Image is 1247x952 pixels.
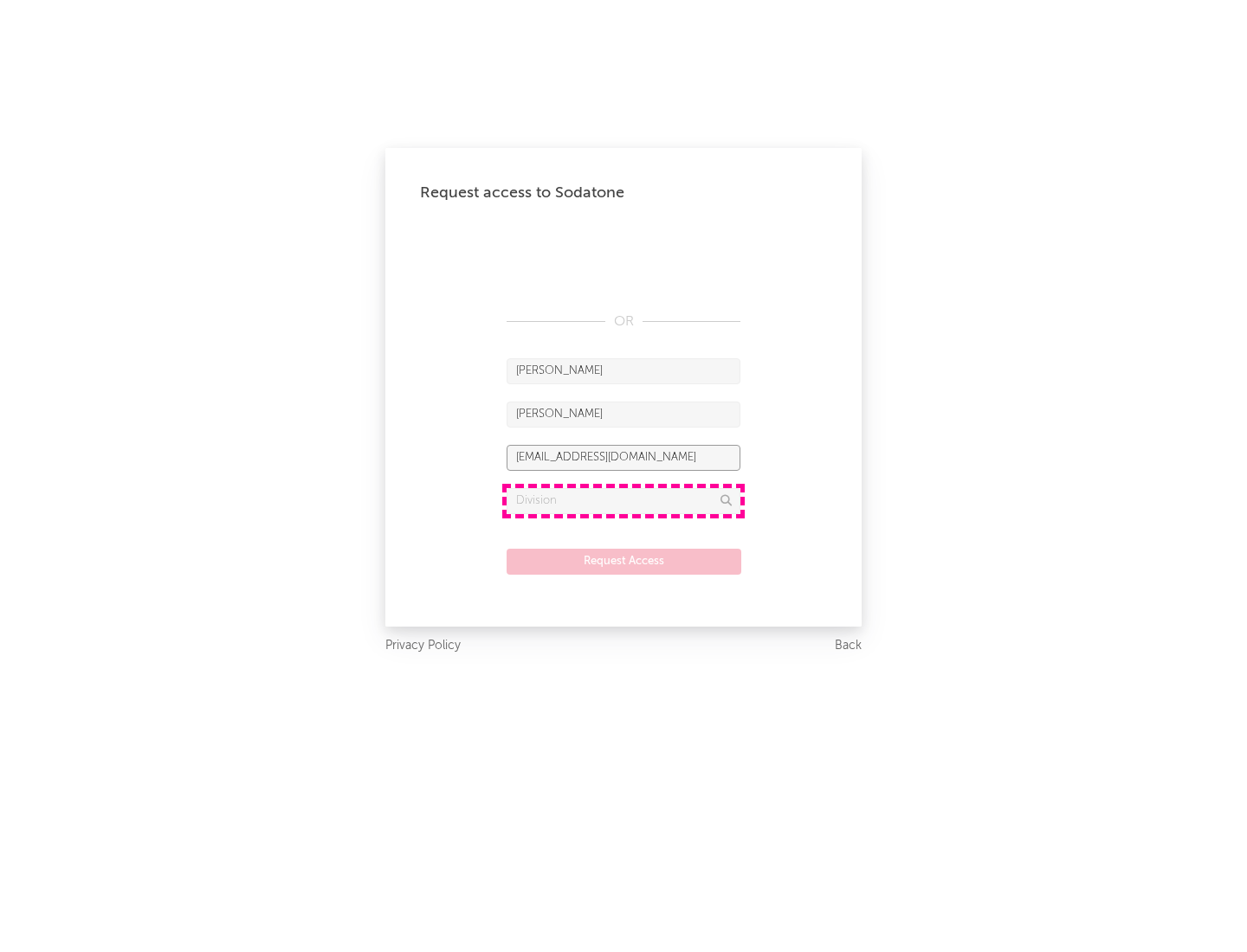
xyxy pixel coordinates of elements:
[507,402,740,428] input: Last Name
[507,312,740,332] div: OR
[835,635,862,657] a: Back
[385,635,461,657] a: Privacy Policy
[507,488,740,514] input: Division
[507,358,740,384] input: First Name
[507,549,741,575] button: Request Access
[507,445,740,471] input: Email
[420,183,827,203] div: Request access to Sodatone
